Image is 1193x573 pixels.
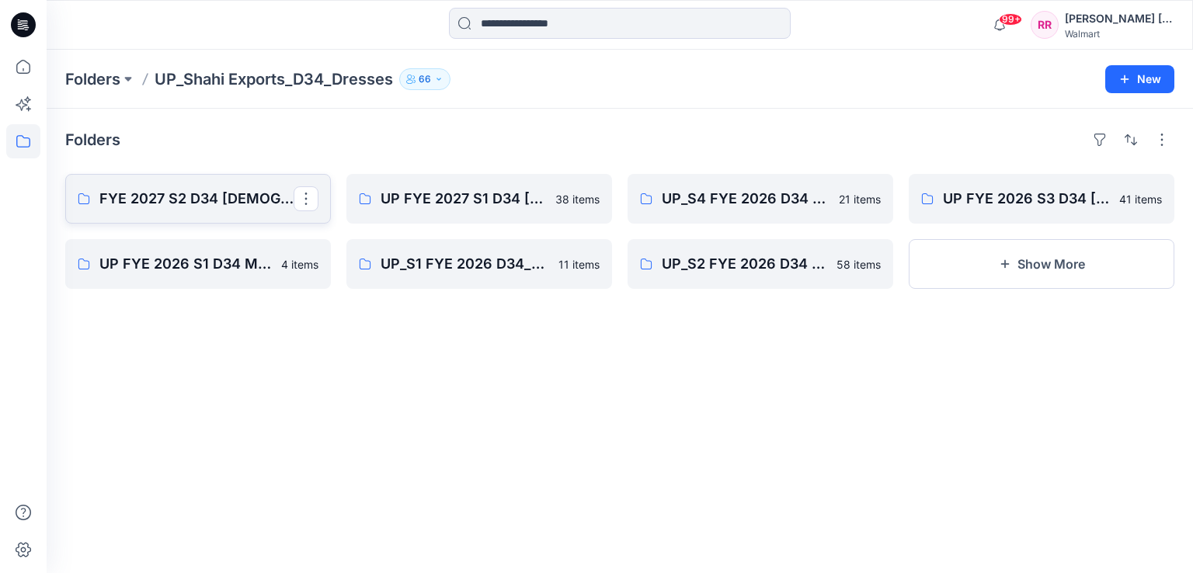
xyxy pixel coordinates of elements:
a: UP_S4 FYE 2026 D34 [DEMOGRAPHIC_DATA] Dresses21 items [628,174,893,224]
p: UP FYE 2027 S1 D34 [DEMOGRAPHIC_DATA] Dresses [381,188,546,210]
p: 21 items [839,191,881,207]
a: UP FYE 2027 S1 D34 [DEMOGRAPHIC_DATA] Dresses38 items [346,174,612,224]
p: 11 items [558,256,600,273]
span: 99+ [999,13,1022,26]
a: FYE 2027 S2 D34 [DEMOGRAPHIC_DATA] Dresses - Shahi [65,174,331,224]
h4: Folders [65,130,120,149]
button: Show More [909,239,1174,289]
a: UP_S1 FYE 2026 D34_MISSY WOVEN [DEMOGRAPHIC_DATA] DRESSES_SHAHI11 items [346,239,612,289]
p: UP_Shahi Exports_D34_Dresses [155,68,393,90]
p: 58 items [836,256,881,273]
a: Folders [65,68,120,90]
p: UP_S2 FYE 2026 D34 Missy Dresses [662,253,827,275]
p: 41 items [1119,191,1162,207]
p: UP FYE 2026 S1 D34 Missy [PERSON_NAME] [99,253,272,275]
p: 38 items [555,191,600,207]
p: 4 items [281,256,318,273]
p: UP_S4 FYE 2026 D34 [DEMOGRAPHIC_DATA] Dresses [662,188,830,210]
button: New [1105,65,1174,93]
div: [PERSON_NAME] [PERSON_NAME] [1065,9,1174,28]
a: UP FYE 2026 S1 D34 Missy [PERSON_NAME]4 items [65,239,331,289]
p: UP FYE 2026 S3 D34 [DEMOGRAPHIC_DATA] Woven Dresses Shahi [943,188,1110,210]
p: 66 [419,71,431,88]
p: FYE 2027 S2 D34 [DEMOGRAPHIC_DATA] Dresses - Shahi [99,188,294,210]
button: 66 [399,68,450,90]
div: RR [1031,11,1059,39]
p: UP_S1 FYE 2026 D34_MISSY WOVEN [DEMOGRAPHIC_DATA] DRESSES_SHAHI [381,253,549,275]
a: UP_S2 FYE 2026 D34 Missy Dresses58 items [628,239,893,289]
div: Walmart [1065,28,1174,40]
a: UP FYE 2026 S3 D34 [DEMOGRAPHIC_DATA] Woven Dresses Shahi41 items [909,174,1174,224]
